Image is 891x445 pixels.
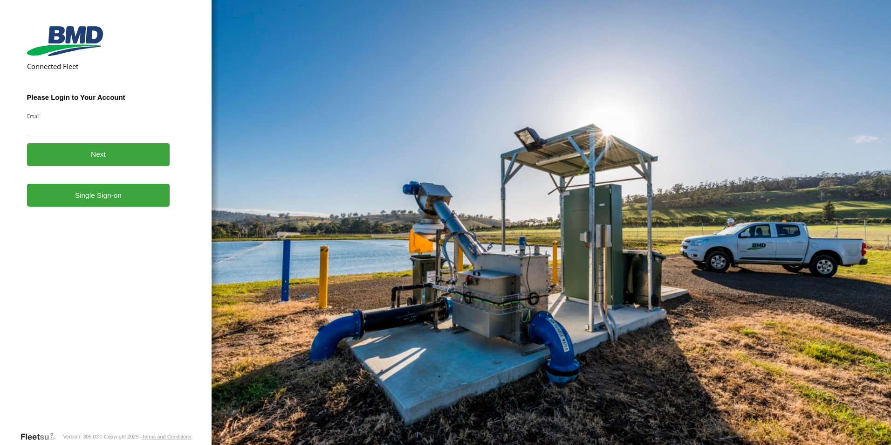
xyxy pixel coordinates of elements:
div: Version: 305.03 [63,434,98,439]
a: Single Sign-on [27,184,170,207]
h2: Connected Fleet [27,62,170,71]
h3: Please Login to Your Account [27,93,170,101]
a: Terms and Conditions [142,434,191,439]
div: © Copyright 2025 - [99,434,192,439]
a: Visit our Website [20,432,63,441]
label: Email [27,112,170,119]
button: Next [27,143,170,166]
img: BMD [27,26,103,56]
